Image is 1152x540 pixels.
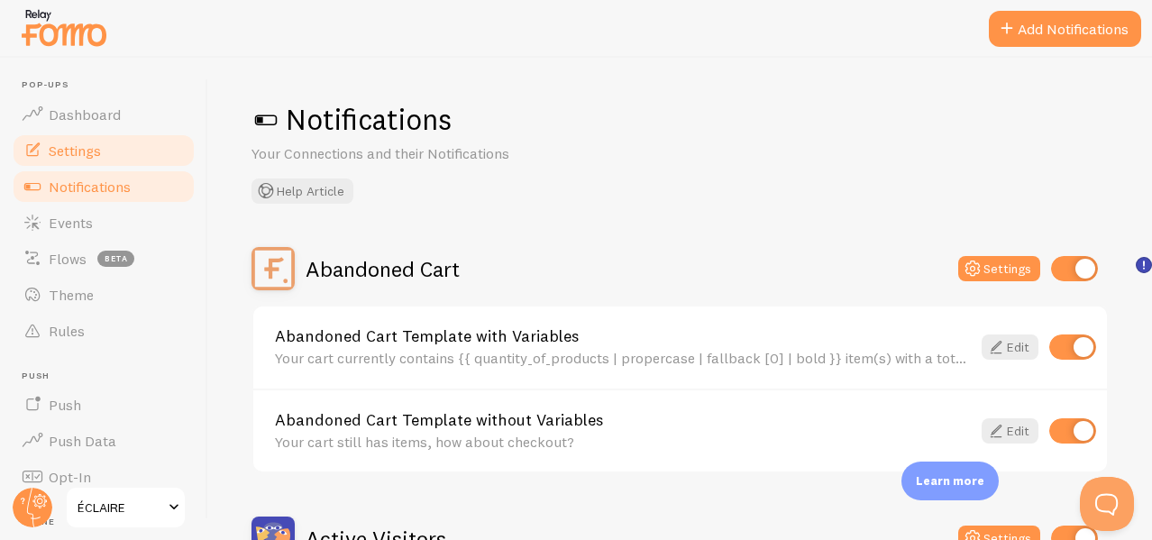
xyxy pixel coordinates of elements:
p: Your Connections and their Notifications [251,143,684,164]
a: Notifications [11,169,197,205]
span: Rules [49,322,85,340]
span: Push [22,371,197,382]
a: Theme [11,277,197,313]
h2: Abandoned Cart [306,255,460,283]
a: Push [11,387,197,423]
a: Events [11,205,197,241]
span: Events [49,214,93,232]
span: Notifications [49,178,131,196]
img: fomo-relay-logo-orange.svg [19,5,109,50]
a: Edit [982,418,1038,444]
a: Dashboard [11,96,197,133]
span: Push [49,396,81,414]
a: ÉCLAIRE [65,486,187,529]
a: Push Data [11,423,197,459]
div: Your cart still has items, how about checkout? [275,434,971,450]
span: Settings [49,142,101,160]
span: Push Data [49,432,116,450]
svg: <p>🛍️ For Shopify Users</p><p>To use the <strong>Abandoned Cart with Variables</strong> template,... [1136,257,1152,273]
span: Pop-ups [22,79,197,91]
span: Dashboard [49,105,121,124]
p: Learn more [916,472,984,490]
img: Abandoned Cart [251,247,295,290]
a: Abandoned Cart Template with Variables [275,328,971,344]
a: Flows beta [11,241,197,277]
span: beta [97,251,134,267]
h1: Notifications [251,101,1109,138]
div: Learn more [901,462,999,500]
a: Abandoned Cart Template without Variables [275,412,971,428]
span: Flows [49,250,87,268]
button: Help Article [251,178,353,204]
div: Your cart currently contains {{ quantity_of_products | propercase | fallback [0] | bold }} item(s... [275,350,971,366]
span: ÉCLAIRE [78,497,163,518]
span: Theme [49,286,94,304]
button: Settings [958,256,1040,281]
span: Opt-In [49,468,91,486]
a: Edit [982,334,1038,360]
a: Settings [11,133,197,169]
a: Rules [11,313,197,349]
iframe: Help Scout Beacon - Open [1080,477,1134,531]
a: Opt-In [11,459,197,495]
